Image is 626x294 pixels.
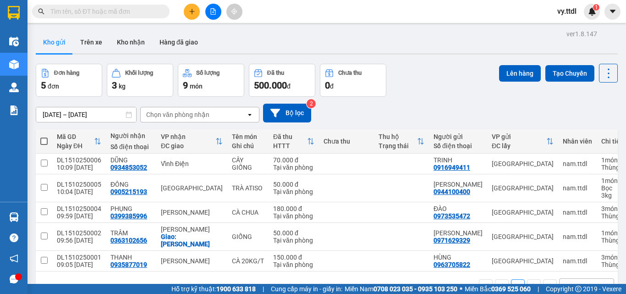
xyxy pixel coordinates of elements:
div: Người nhận [110,132,152,139]
div: Số điện thoại [434,142,483,150]
span: question-circle [10,233,18,242]
div: [GEOGRAPHIC_DATA] [492,184,554,192]
button: Hàng đã giao [152,31,205,53]
div: [PERSON_NAME] [161,226,223,233]
div: CÂY GIỐNG [232,156,264,171]
th: Toggle SortBy [487,129,558,154]
div: 180.000 đ [273,205,314,212]
div: Đã thu [273,133,307,140]
strong: 1900 633 818 [216,285,256,293]
div: Giao: CHỢ BẾN [161,233,223,248]
div: THANH [110,254,152,261]
div: ĐÔNG [110,181,152,188]
img: icon-new-feature [588,7,596,16]
span: 500.000 [254,80,287,91]
input: Select a date range. [36,107,136,122]
div: DŨNG [110,156,152,164]
button: Chưa thu0đ [320,64,386,97]
span: đ [330,83,334,90]
div: 50.000 đ [273,229,314,237]
button: Đơn hàng5đơn [36,64,102,97]
th: Toggle SortBy [269,129,319,154]
div: 0916949411 [434,164,470,171]
input: Tìm tên, số ĐT hoặc mã đơn [50,6,159,17]
button: Bộ lọc [263,104,311,122]
div: nam.ttdl [563,160,592,167]
button: Tạo Chuyến [545,65,594,82]
div: [PERSON_NAME] [161,257,223,265]
sup: 2 [307,99,316,108]
div: Số lượng [196,70,220,76]
img: warehouse-icon [9,60,19,69]
div: 0363102656 [110,237,147,244]
div: Tại văn phòng [273,237,314,244]
span: đ [287,83,291,90]
div: Vĩnh Điện [161,160,223,167]
button: file-add [205,4,221,20]
span: ⚪️ [460,287,462,291]
div: Đã thu [267,70,284,76]
img: logo-vxr [8,6,20,20]
span: vy.ttdl [550,6,584,17]
div: Chưa thu [324,138,369,145]
div: ver 1.8.147 [566,29,597,39]
div: TRÂM [110,229,152,237]
span: search [38,8,44,15]
span: message [10,275,18,283]
div: 09:56 [DATE] [57,237,101,244]
span: Hỗ trợ kỹ thuật: [171,284,256,294]
svg: open [601,283,608,290]
div: 0399385996 [110,212,147,220]
div: Tại văn phòng [273,212,314,220]
div: [GEOGRAPHIC_DATA] [492,257,554,265]
span: 1 [594,4,598,11]
div: 150.000 đ [273,254,314,261]
div: MỸ THẢO [434,229,483,237]
span: món [190,83,203,90]
div: Thu hộ [379,133,417,140]
span: kg [119,83,126,90]
div: 0935877019 [110,261,147,268]
div: VÕ THANH NAM [434,181,483,188]
span: đơn [48,83,59,90]
div: DL1510250006 [57,156,101,164]
button: Kho gửi [36,31,73,53]
button: aim [226,4,242,20]
button: plus [184,4,200,20]
button: Trên xe [73,31,110,53]
div: nam.ttdl [563,209,592,216]
div: 10 / trang [565,282,593,291]
th: Toggle SortBy [156,129,227,154]
div: 09:59 [DATE] [57,212,101,220]
div: TRÀ ATISO [232,184,264,192]
div: ĐC lấy [492,142,546,150]
div: 09:05 [DATE] [57,261,101,268]
div: [GEOGRAPHIC_DATA] [492,160,554,167]
div: 50.000 đ [273,181,314,188]
div: nam.ttdl [563,233,592,240]
div: HÙNG [434,254,483,261]
div: PHỤNG [110,205,152,212]
div: CÀ 20KG/T [232,257,264,265]
strong: 0369 525 060 [491,285,531,293]
span: Miền Bắc [465,284,531,294]
div: 70.000 đ [273,156,314,164]
div: VP gửi [492,133,546,140]
div: DL1510250005 [57,181,101,188]
div: 0905215193 [110,188,147,195]
div: 0963705822 [434,261,470,268]
button: Lên hàng [499,65,541,82]
div: Số điện thoại [110,143,152,150]
div: Chưa thu [338,70,362,76]
button: caret-down [604,4,621,20]
div: ĐC giao [161,142,215,150]
span: caret-down [609,7,617,16]
span: 9 [183,80,188,91]
strong: 0708 023 035 - 0935 103 250 [373,285,457,293]
th: Toggle SortBy [374,129,429,154]
div: GIỐNG [232,233,264,240]
span: 3 [112,80,117,91]
div: [GEOGRAPHIC_DATA] [492,209,554,216]
div: 0944100400 [434,188,470,195]
div: 0971629329 [434,237,470,244]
